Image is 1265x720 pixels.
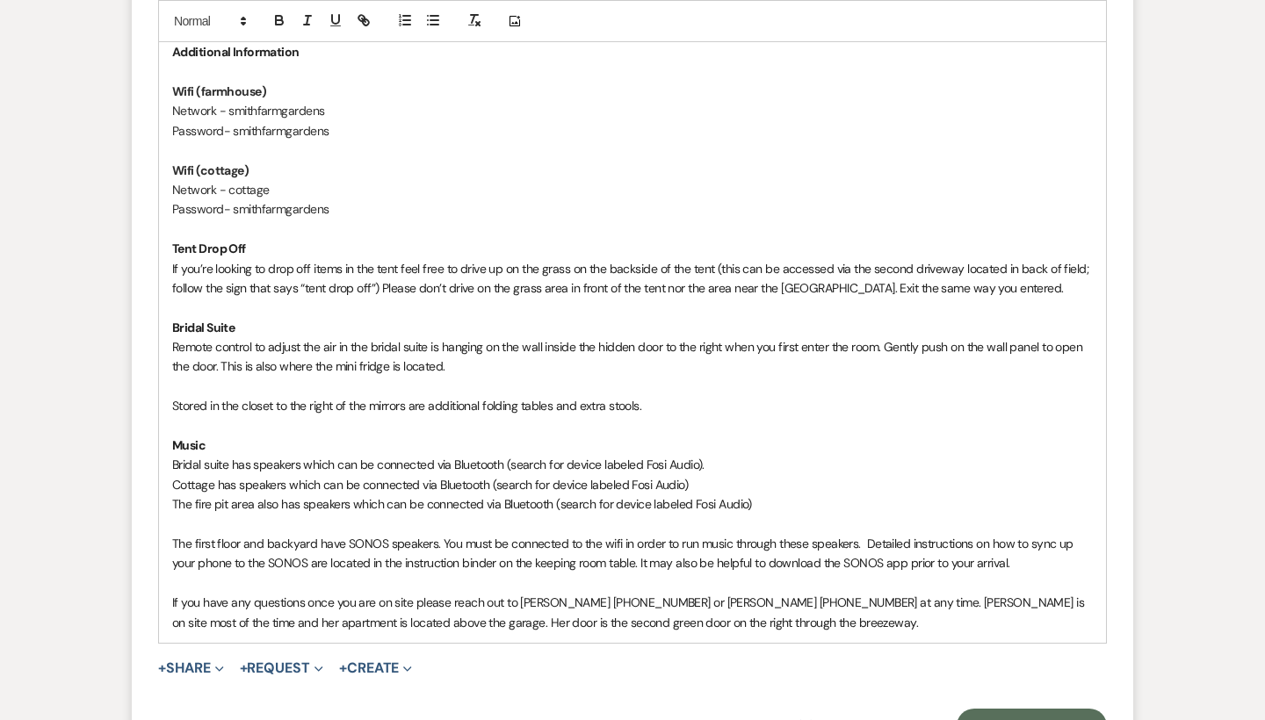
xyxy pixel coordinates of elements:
[172,83,266,99] strong: Wifi (farmhouse)
[172,457,705,472] span: Bridal suite has speakers which can be connected via Bluetooth (search for device labeled Fosi Au...
[172,123,329,139] span: Password- smithfarmgardens
[172,477,688,493] span: Cottage has speakers which can be connected via Bluetooth (search for device labeled Fosi Audio)
[172,241,246,256] strong: Tent Drop Off
[240,661,248,675] span: +
[339,661,412,675] button: Create
[172,437,206,453] strong: Music
[172,496,752,512] span: The fire pit area also has speakers which can be connected via Bluetooth (search for device label...
[158,661,166,675] span: +
[339,661,347,675] span: +
[172,398,641,414] span: Stored in the closet to the right of the mirrors are additional folding tables and extra stools.
[172,103,324,119] span: Network - smithfarmgardens
[172,261,1092,296] span: If you’re looking to drop off items in the tent feel free to drive up on the grass on the backsid...
[172,201,329,217] span: Password- smithfarmgardens
[240,661,323,675] button: Request
[172,320,235,335] strong: Bridal Suite
[172,44,300,60] strong: Additional Information
[158,661,224,675] button: Share
[172,339,1086,374] span: Remote control to adjust the air in the bridal suite is hanging on the wall inside the hidden doo...
[172,182,269,198] span: Network - cottage
[172,594,1088,630] span: If you have any questions once you are on site please reach out to [PERSON_NAME] [PHONE_NUMBER] o...
[172,536,1076,571] span: The first floor and backyard have SONOS speakers. You must be connected to the wifi in order to r...
[172,162,249,178] strong: Wifi (cottage)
